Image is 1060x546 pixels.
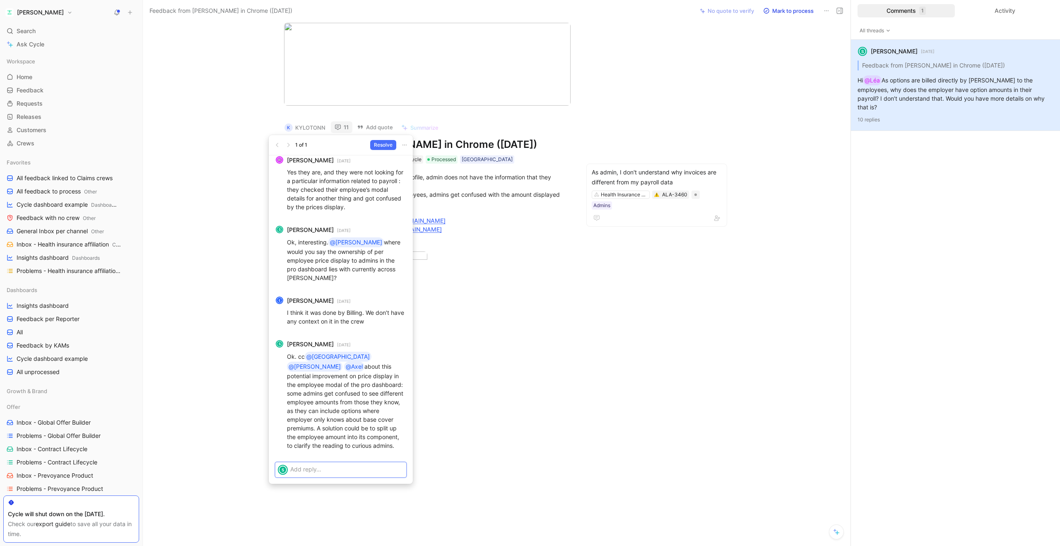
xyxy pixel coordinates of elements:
[277,297,282,303] div: E
[330,237,382,247] div: @[PERSON_NAME]
[287,155,334,165] strong: [PERSON_NAME]
[374,141,393,149] span: Resolve
[337,227,351,234] small: [DATE]
[295,141,307,149] div: 1 of 1
[287,225,334,235] strong: [PERSON_NAME]
[287,237,406,282] p: Ok, interesting. where would you say the ownership of per employee price display to admins in the...
[277,157,282,163] img: avatar
[279,466,287,474] div: S
[287,352,406,450] p: Ok. cc about this potential improvement on price display in the employee modal of the pro dashboa...
[337,157,351,164] small: [DATE]
[306,352,370,362] div: @[GEOGRAPHIC_DATA]
[277,227,282,232] div: S
[289,362,341,372] div: @[PERSON_NAME]
[346,362,363,372] div: @Axel
[337,341,351,348] small: [DATE]
[287,296,334,306] strong: [PERSON_NAME]
[287,339,334,349] strong: [PERSON_NAME]
[287,308,406,326] p: I think it was done by Billing. We don’t have any context on it in the crew
[370,140,396,150] button: Resolve
[337,297,351,305] small: [DATE]
[287,168,406,211] p: Yes they are, and they were not looking for a particular information related to payroll : they ch...
[277,341,282,347] div: S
